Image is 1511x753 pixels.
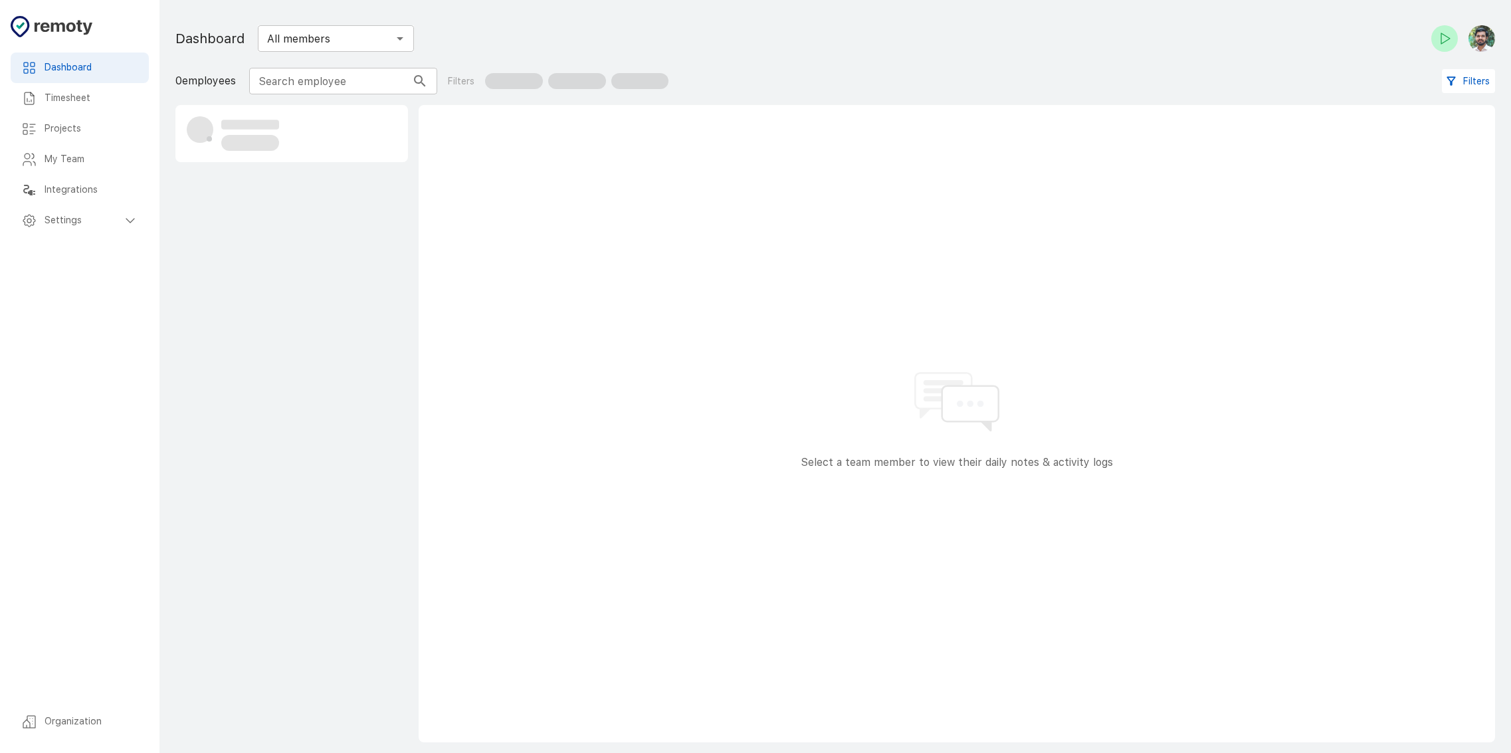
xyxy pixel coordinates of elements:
div: Dashboard [11,53,149,83]
p: Select a team member to view their daily notes & activity logs [801,455,1113,471]
div: Settings [11,205,149,236]
div: Timesheet [11,83,149,114]
img: Muhammed Afsal Villan [1468,25,1495,52]
div: Projects [11,114,149,144]
h6: Timesheet [45,91,138,106]
h6: Projects [45,122,138,136]
button: Muhammed Afsal Villan [1463,20,1495,57]
div: Organization [11,706,149,737]
h6: Organization [45,714,138,729]
h6: Integrations [45,183,138,197]
button: Open [391,29,409,48]
h6: Dashboard [45,60,138,75]
div: Integrations [11,175,149,205]
button: Check-in [1431,25,1458,52]
h6: Settings [45,213,122,228]
button: Filters [1442,69,1495,94]
p: 0 employees [175,73,236,89]
h6: My Team [45,152,138,167]
div: My Team [11,144,149,175]
p: Filters [448,74,474,88]
h1: Dashboard [175,28,245,49]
